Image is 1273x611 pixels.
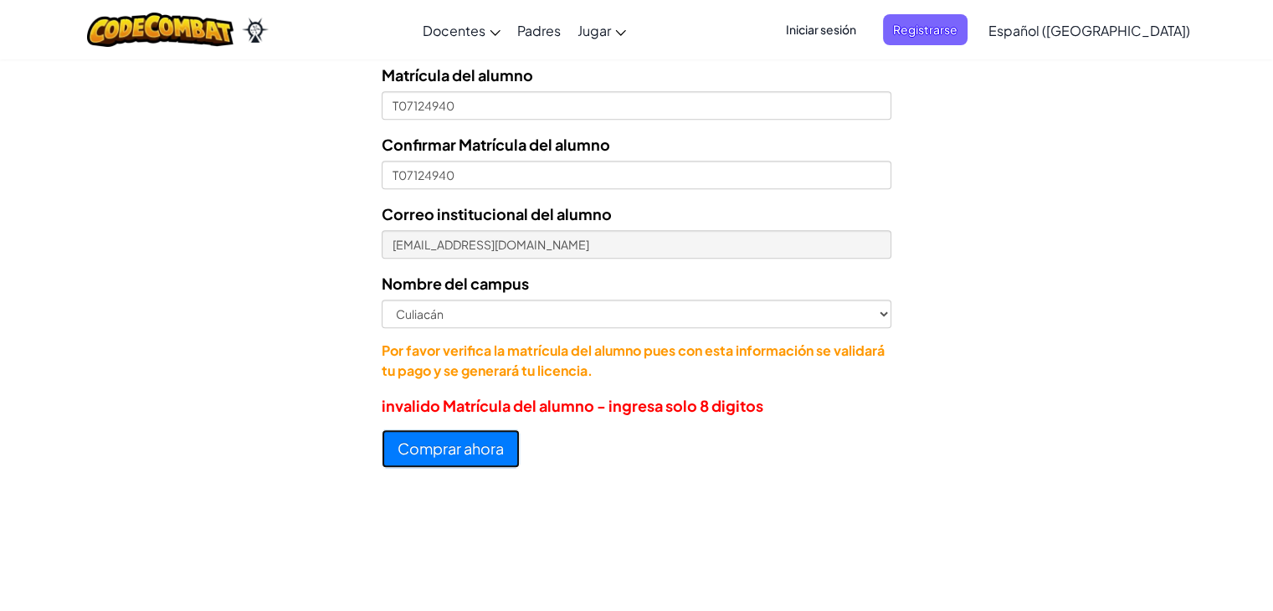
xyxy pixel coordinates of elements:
[87,13,234,47] img: CodeCombat logo
[414,8,509,53] a: Docentes
[382,132,610,157] label: Confirmar Matrícula del alumno
[382,341,891,381] p: Por favor verifica la matrícula del alumno pues con esta información se validará tu pago y se gen...
[382,429,520,468] button: Comprar ahora
[242,18,269,43] img: Ozaria
[980,8,1199,53] a: Español ([GEOGRAPHIC_DATA])
[382,63,533,87] label: Matrícula del alumno
[509,8,569,53] a: Padres
[988,22,1190,39] span: Español ([GEOGRAPHIC_DATA])
[883,14,968,45] button: Registrarse
[776,14,866,45] button: Iniciar sesión
[423,22,485,39] span: Docentes
[569,8,634,53] a: Jugar
[382,393,891,418] p: invalido Matrícula del alumno - ingresa solo 8 digitos
[577,22,611,39] span: Jugar
[382,202,612,226] label: Correo institucional del alumno
[382,271,529,295] label: Nombre del campus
